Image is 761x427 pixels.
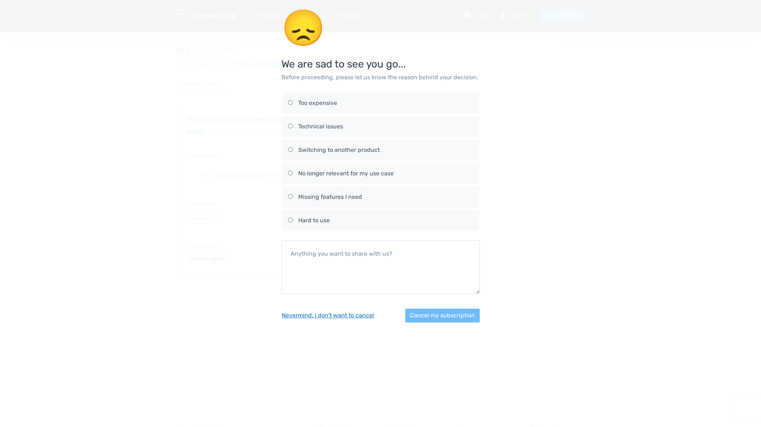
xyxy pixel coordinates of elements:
[288,210,473,231] label: Hard to use
[281,73,480,82] p: Before proceeding, please let us know the reason behind your decision.
[281,309,374,322] button: Nevermind, I don't want to cancel
[288,147,293,152] input: Switching to another product Switching to another product
[288,218,293,222] input: Hard to use Hard to use
[298,216,473,225] div: Hard to use
[288,140,473,160] label: Switching to another product
[281,9,480,70] h3: We are sad to see you go...
[298,99,473,107] div: Too expensive
[288,171,293,175] input: No longer relevant for my use case No longer relevant for my use case
[288,163,473,184] label: No longer relevant for my use case
[288,116,473,137] label: Technical issues
[298,146,473,154] div: Switching to another product
[288,194,293,199] input: Missing features I need Missing features I need
[281,7,325,49] span: 😞
[288,124,293,128] input: Technical issues Technical issues
[298,122,473,131] div: Technical issues
[288,100,293,105] input: Too expensive Too expensive
[405,309,480,322] button: Cancel my subscription
[288,93,473,113] label: Too expensive
[298,193,473,201] div: Missing features I need
[298,169,473,178] div: No longer relevant for my use case
[288,187,473,207] label: Missing features I need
